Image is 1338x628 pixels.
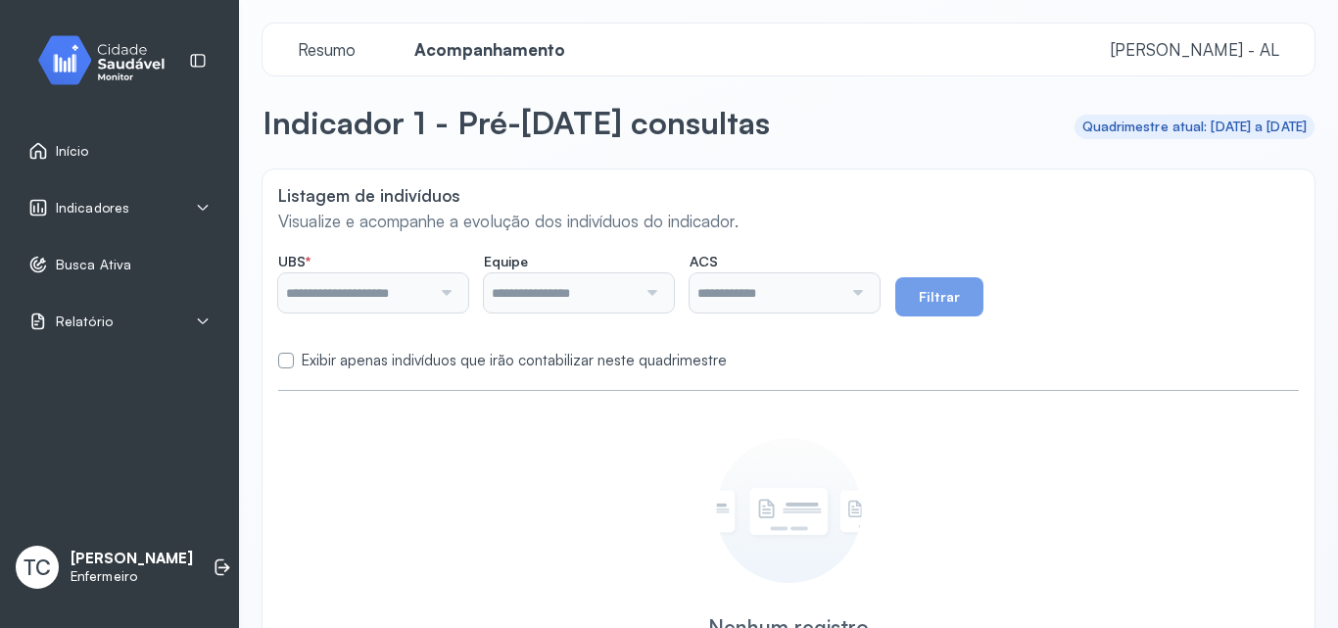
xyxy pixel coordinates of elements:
button: Filtrar [895,277,983,316]
span: Relatório [56,314,113,330]
span: Busca Ativa [56,257,131,273]
img: monitor.svg [21,31,197,89]
span: Indicadores [56,200,129,217]
span: Acompanhamento [403,39,577,60]
span: Início [56,143,89,160]
a: Resumo [278,40,375,60]
p: Visualize e acompanhe a evolução dos indivíduos do indicador. [278,211,1299,231]
a: Início [28,141,211,161]
p: [PERSON_NAME] [71,550,193,568]
img: Imagem de empty state [716,438,862,583]
span: TC [24,555,51,580]
a: Acompanhamento [395,40,585,60]
p: Enfermeiro [71,568,193,585]
span: Equipe [484,253,528,270]
p: Indicador 1 - Pré-[DATE] consultas [263,103,770,142]
span: UBS [278,253,311,270]
span: [PERSON_NAME] - AL [1111,39,1279,60]
label: Exibir apenas indivíduos que irão contabilizar neste quadrimestre [302,352,727,370]
div: Quadrimestre atual: [DATE] a [DATE] [1082,119,1308,135]
span: Resumo [286,39,367,60]
span: ACS [690,253,718,270]
p: Listagem de indivíduos [278,185,1299,206]
a: Busca Ativa [28,255,211,274]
